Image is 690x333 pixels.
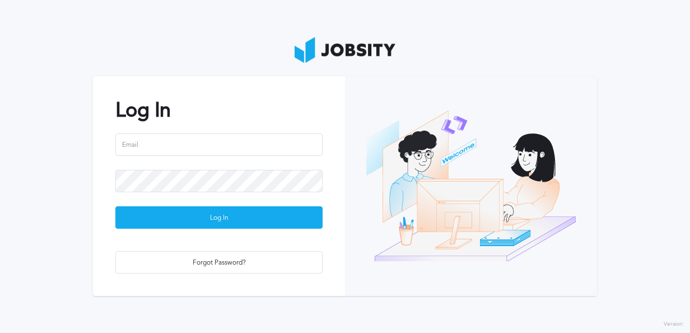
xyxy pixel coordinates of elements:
[115,251,323,274] button: Forgot Password?
[116,252,322,274] div: Forgot Password?
[115,133,323,156] input: Email
[115,206,323,229] button: Log In
[664,321,684,328] label: Version:
[115,99,323,122] h2: Log In
[116,207,322,229] div: Log In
